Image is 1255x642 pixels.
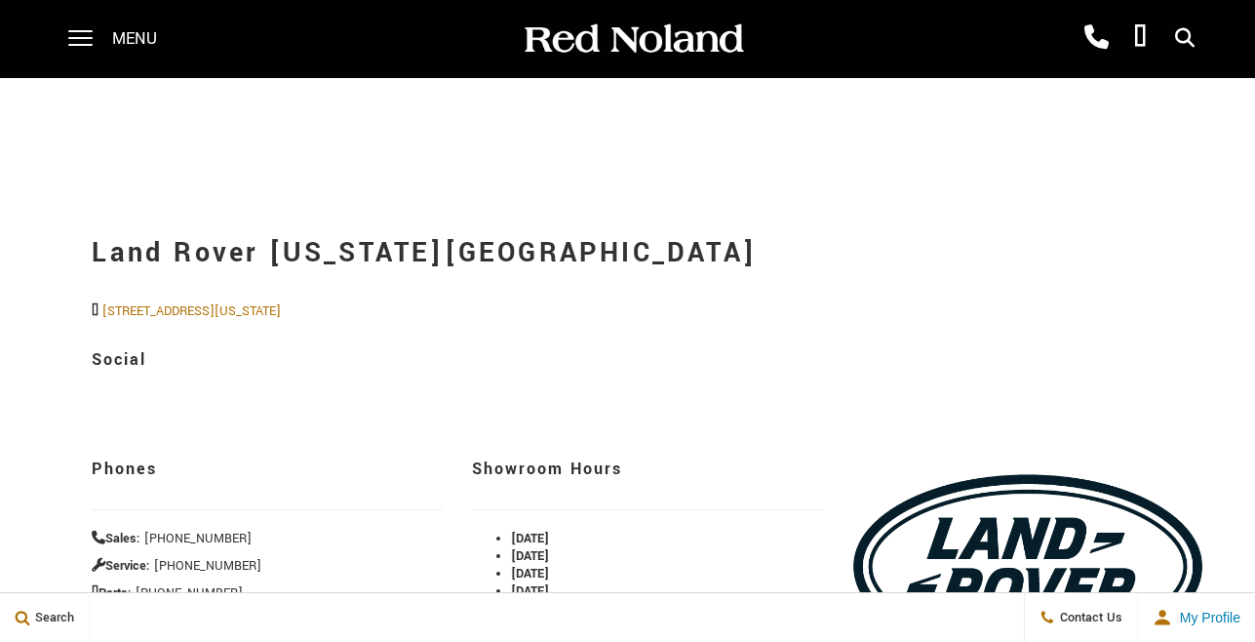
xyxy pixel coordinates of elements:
[1055,609,1122,626] span: Contact Us
[1138,593,1255,642] button: user-profile-menu
[92,584,132,602] strong: Parts:
[30,609,74,626] span: Search
[92,557,150,575] strong: Service:
[154,557,261,575] span: [PHONE_NUMBER]
[92,530,140,547] strong: Sales:
[511,547,549,565] strong: [DATE]
[521,22,745,57] img: Red Noland Auto Group
[472,449,823,490] h3: Showroom Hours
[511,565,549,582] strong: [DATE]
[1172,610,1240,625] span: My Profile
[92,449,443,490] h3: Phones
[92,340,1203,381] h3: Social
[144,530,252,547] span: [PHONE_NUMBER]
[511,530,549,547] strong: [DATE]
[102,302,281,320] a: [STREET_ADDRESS][US_STATE]
[136,584,243,602] span: [PHONE_NUMBER]
[511,582,549,600] strong: [DATE]
[92,215,1203,293] h1: Land Rover [US_STATE][GEOGRAPHIC_DATA]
